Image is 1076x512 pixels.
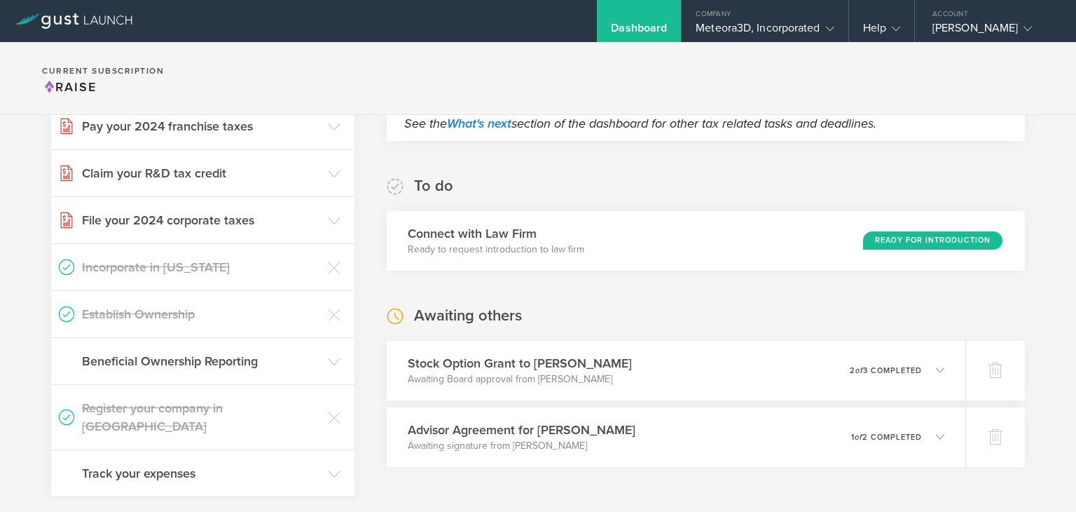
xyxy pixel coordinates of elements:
p: 2 3 completed [850,367,922,375]
h3: Track your expenses [82,464,321,483]
div: Dashboard [611,21,667,42]
h2: To do [414,176,453,196]
p: Awaiting signature from [PERSON_NAME] [408,439,635,453]
span: Raise [42,79,97,95]
div: Meteora3D, Incorporated [696,21,834,42]
div: Connect with Law FirmReady to request introduction to law firmReady for Introduction [387,211,1025,271]
h3: Stock Option Grant to [PERSON_NAME] [408,354,632,372]
h3: File your 2024 corporate taxes [82,211,321,229]
h3: Pay your 2024 franchise taxes [82,117,321,135]
h3: Connect with Law Firm [408,224,584,243]
em: of [855,433,862,442]
h3: Incorporate in [US_STATE] [82,258,321,276]
h2: Current Subscription [42,67,164,75]
div: Ready for Introduction [863,231,1002,250]
h3: Claim your R&D tax credit [82,164,321,182]
h3: Beneficial Ownership Reporting [82,352,321,370]
h3: Register your company in [GEOGRAPHIC_DATA] [82,399,321,436]
em: of [855,366,863,375]
p: Ready to request introduction to law firm [408,243,584,257]
div: [PERSON_NAME] [932,21,1051,42]
h3: Advisor Agreement for [PERSON_NAME] [408,421,635,439]
div: Help [863,21,900,42]
h3: Establish Ownership [82,305,321,323]
p: Awaiting Board approval from [PERSON_NAME] [408,372,632,386]
h2: Awaiting others [414,306,522,326]
p: 1 2 completed [851,433,922,441]
em: See the section of the dashboard for other tax related tasks and deadlines. [404,116,876,131]
a: What's next [447,116,511,131]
